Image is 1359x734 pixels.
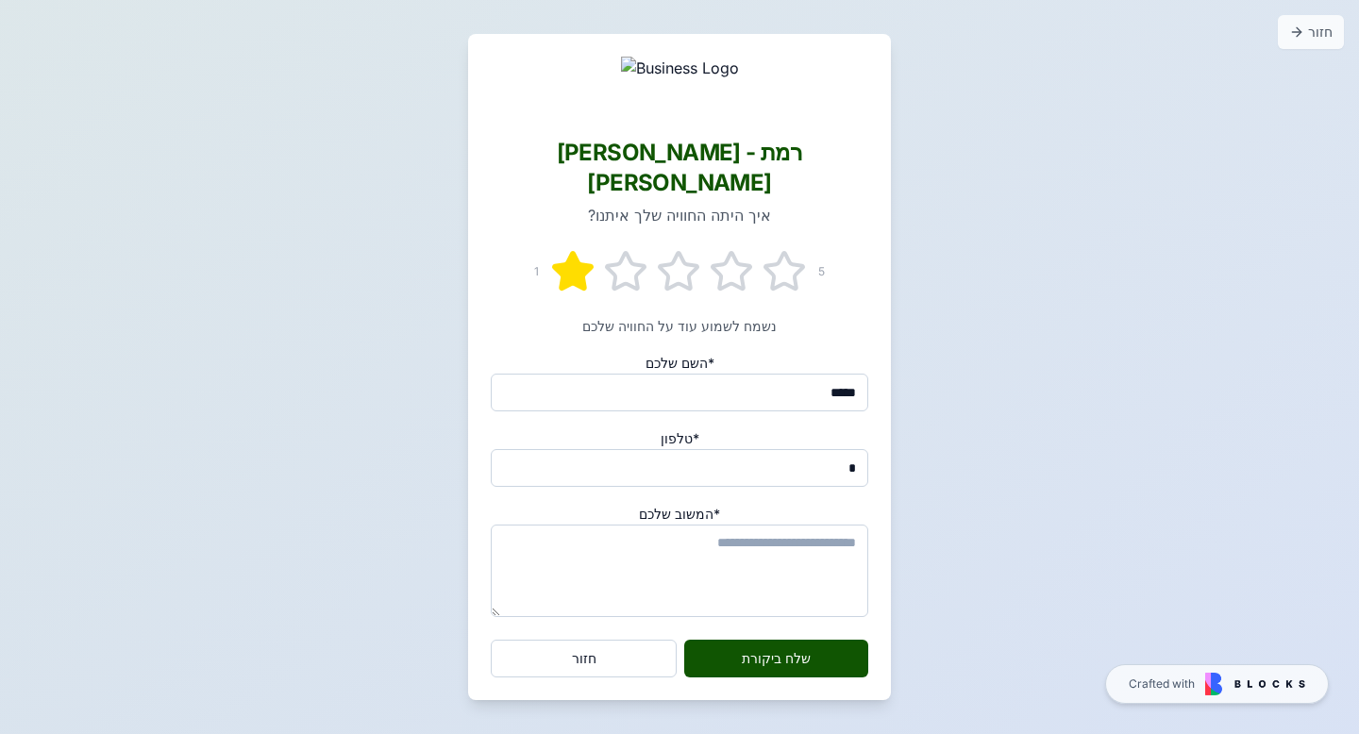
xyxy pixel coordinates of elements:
[1205,673,1305,695] img: Blocks
[646,355,714,371] label: השם שלכם *
[491,138,868,198] div: [PERSON_NAME] - רמת [PERSON_NAME]
[491,317,868,336] p: נשמח לשמוע עוד על החוויה שלכם
[621,57,739,117] img: Business Logo
[491,204,868,226] p: איך היתה החוויה שלך איתנו?
[491,640,677,677] button: חזור
[534,264,539,279] span: 1
[1129,676,1195,692] span: Crafted with
[1278,15,1344,49] button: חזור
[684,640,868,677] button: שלח ביקורת
[1105,664,1329,704] a: Crafted with
[818,264,825,279] span: 5
[639,506,720,522] label: המשוב שלכם *
[661,430,699,446] label: טלפון *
